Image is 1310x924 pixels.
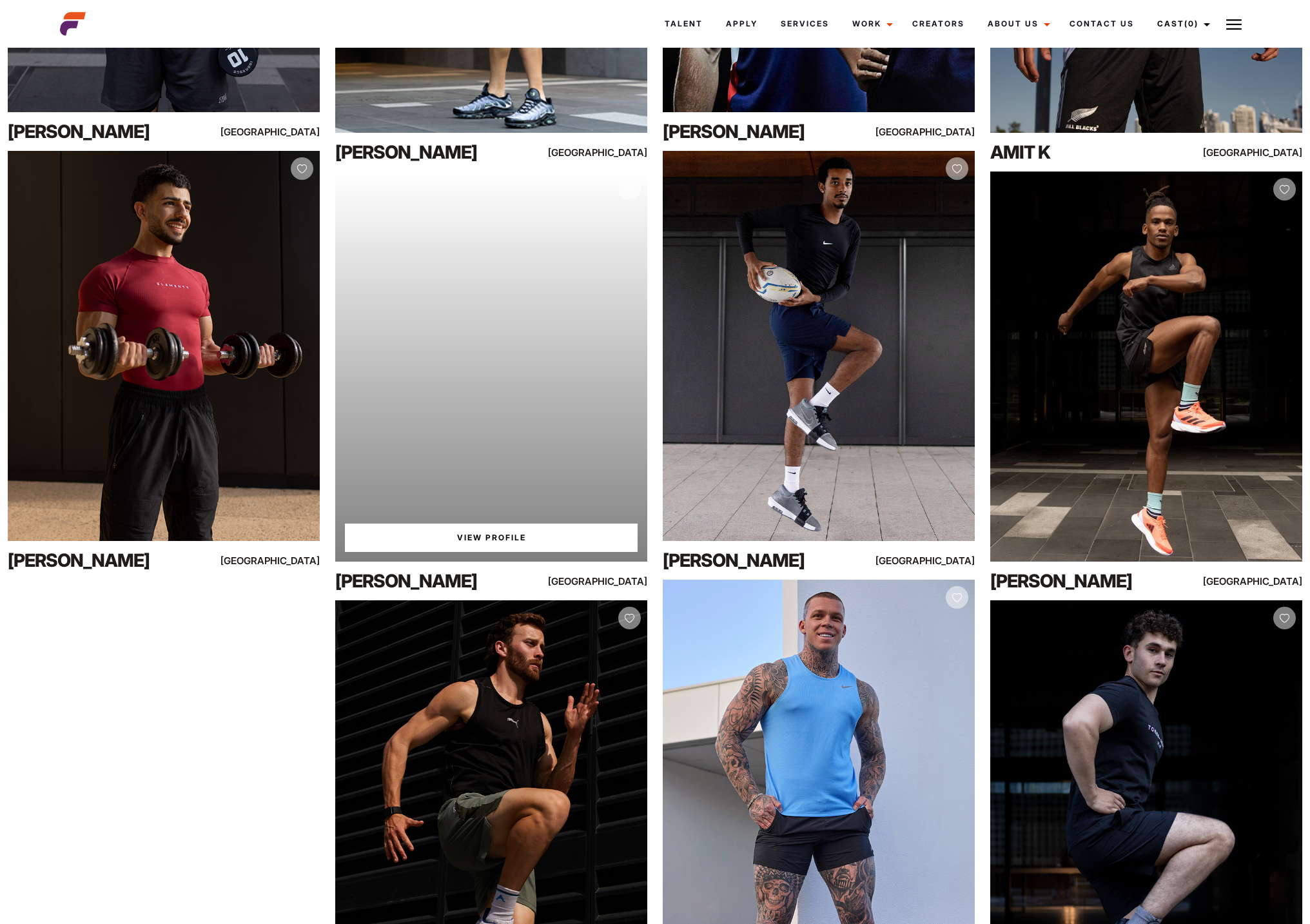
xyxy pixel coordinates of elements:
[881,553,975,569] div: [GEOGRAPHIC_DATA]
[841,6,901,41] a: Work
[335,568,522,594] div: [PERSON_NAME]
[554,573,647,589] div: [GEOGRAPHIC_DATA]
[976,6,1058,41] a: About Us
[990,568,1177,594] div: [PERSON_NAME]
[653,6,714,41] a: Talent
[554,144,647,161] div: [GEOGRAPHIC_DATA]
[663,547,850,573] div: [PERSON_NAME]
[881,124,975,140] div: [GEOGRAPHIC_DATA]
[901,6,976,41] a: Creators
[714,6,769,41] a: Apply
[769,6,841,41] a: Services
[226,124,320,140] div: [GEOGRAPHIC_DATA]
[1184,19,1198,28] span: (0)
[8,119,195,144] div: [PERSON_NAME]
[1209,573,1302,589] div: [GEOGRAPHIC_DATA]
[1209,144,1302,161] div: [GEOGRAPHIC_DATA]
[1058,6,1146,41] a: Contact Us
[335,139,522,165] div: [PERSON_NAME]
[345,524,638,552] a: View Sean'sProfile
[226,553,320,569] div: [GEOGRAPHIC_DATA]
[60,11,86,37] img: cropped-aefm-brand-fav-22-square.png
[8,547,195,573] div: [PERSON_NAME]
[990,139,1177,165] div: Amit K
[1146,6,1218,41] a: Cast(0)
[1226,17,1242,32] img: Burger icon
[663,119,850,144] div: [PERSON_NAME]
